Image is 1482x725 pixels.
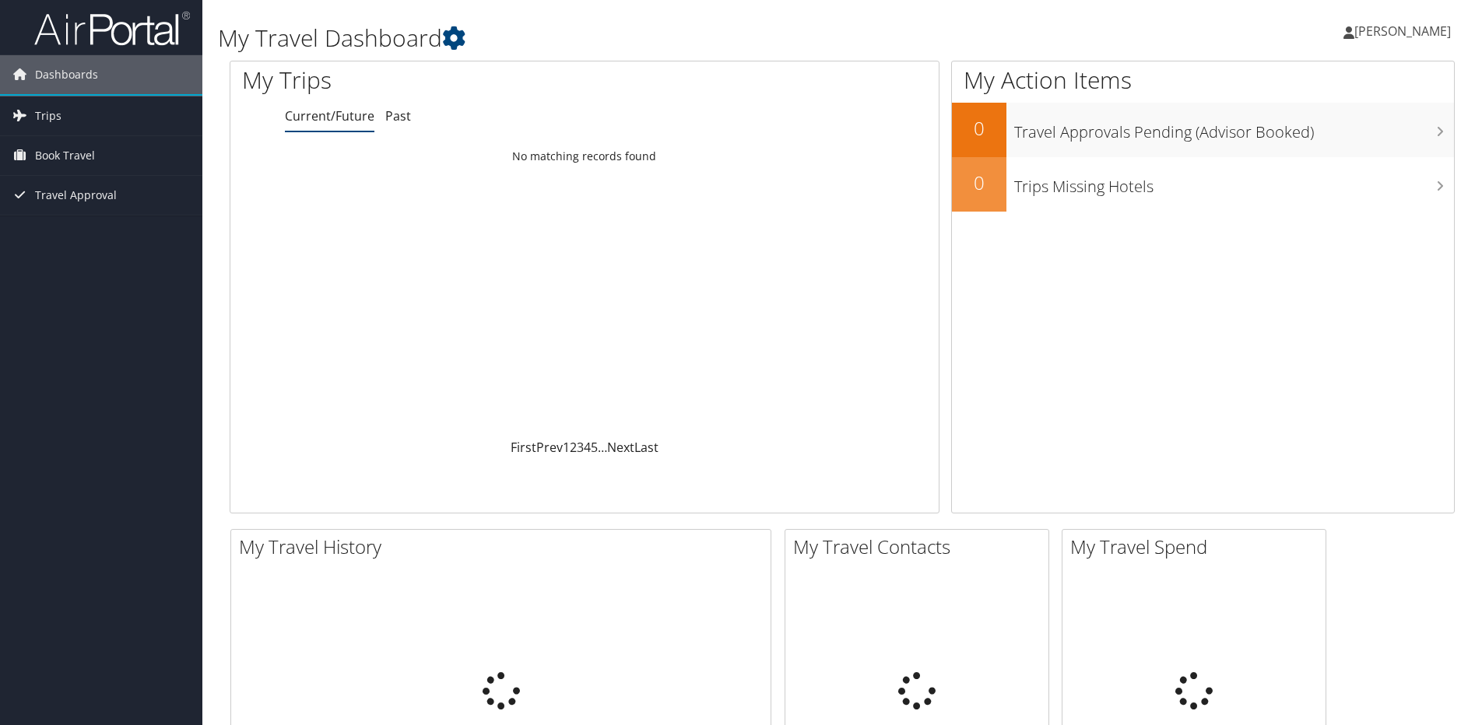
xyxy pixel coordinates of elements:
[34,10,190,47] img: airportal-logo.png
[218,22,1050,54] h1: My Travel Dashboard
[607,439,634,456] a: Next
[1014,168,1454,198] h3: Trips Missing Hotels
[1014,114,1454,143] h3: Travel Approvals Pending (Advisor Booked)
[793,534,1048,560] h2: My Travel Contacts
[591,439,598,456] a: 5
[570,439,577,456] a: 2
[952,64,1454,96] h1: My Action Items
[1343,8,1466,54] a: [PERSON_NAME]
[563,439,570,456] a: 1
[584,439,591,456] a: 4
[952,115,1006,142] h2: 0
[511,439,536,456] a: First
[952,103,1454,157] a: 0Travel Approvals Pending (Advisor Booked)
[35,176,117,215] span: Travel Approval
[285,107,374,124] a: Current/Future
[577,439,584,456] a: 3
[35,55,98,94] span: Dashboards
[1354,23,1451,40] span: [PERSON_NAME]
[952,170,1006,196] h2: 0
[242,64,632,96] h1: My Trips
[634,439,658,456] a: Last
[35,96,61,135] span: Trips
[385,107,411,124] a: Past
[1070,534,1326,560] h2: My Travel Spend
[230,142,939,170] td: No matching records found
[239,534,771,560] h2: My Travel History
[952,157,1454,212] a: 0Trips Missing Hotels
[35,136,95,175] span: Book Travel
[536,439,563,456] a: Prev
[598,439,607,456] span: …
